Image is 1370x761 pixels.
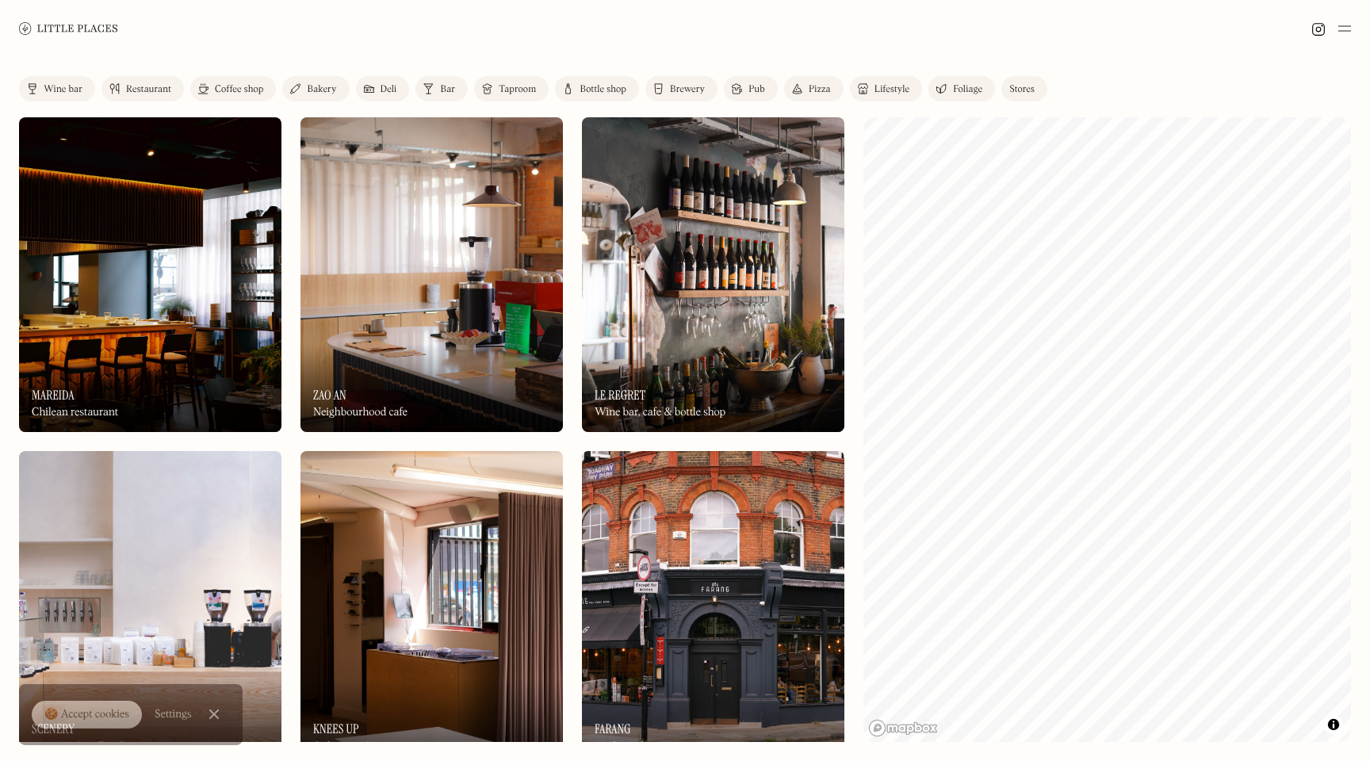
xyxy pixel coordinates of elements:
[155,697,192,732] a: Settings
[928,76,995,101] a: Foliage
[313,740,457,754] div: Cafe, store & community space
[580,85,626,94] div: Bottle shop
[724,76,778,101] a: Pub
[670,85,705,94] div: Brewery
[32,388,75,403] h3: Mareida
[748,85,765,94] div: Pub
[784,76,844,101] a: Pizza
[863,117,1351,742] canvas: Map
[300,117,563,432] img: Zao An
[126,85,171,94] div: Restaurant
[213,714,214,715] div: Close Cookie Popup
[307,85,336,94] div: Bakery
[850,76,922,101] a: Lifestyle
[595,406,725,419] div: Wine bar, cafe & bottle shop
[32,406,118,419] div: Chilean restaurant
[155,709,192,720] div: Settings
[282,76,349,101] a: Bakery
[190,76,276,101] a: Coffee shop
[953,85,982,94] div: Foliage
[313,388,346,403] h3: Zao An
[356,76,410,101] a: Deli
[1001,76,1047,101] a: Stores
[595,388,645,403] h3: Le Regret
[499,85,536,94] div: Taproom
[582,117,844,432] img: Le Regret
[44,85,82,94] div: Wine bar
[868,719,938,737] a: Mapbox homepage
[215,85,263,94] div: Coffee shop
[19,117,281,432] a: MareidaMareidaMareidaChilean restaurant
[381,85,397,94] div: Deli
[1009,85,1035,94] div: Stores
[19,117,281,432] img: Mareida
[474,76,549,101] a: Taproom
[1329,716,1338,733] span: Toggle attribution
[555,76,639,101] a: Bottle shop
[32,701,142,729] a: 🍪 Accept cookies
[874,85,909,94] div: Lifestyle
[313,721,359,736] h3: Knees Up
[44,707,129,723] div: 🍪 Accept cookies
[300,117,563,432] a: Zao AnZao AnZao AnNeighbourhood cafe
[809,85,831,94] div: Pizza
[313,406,408,419] div: Neighbourhood cafe
[595,740,706,754] div: Modern Thai restaurant
[198,698,230,730] a: Close Cookie Popup
[645,76,718,101] a: Brewery
[101,76,184,101] a: Restaurant
[595,721,631,736] h3: Farang
[440,85,455,94] div: Bar
[1324,715,1343,734] button: Toggle attribution
[19,76,95,101] a: Wine bar
[415,76,468,101] a: Bar
[582,117,844,432] a: Le RegretLe RegretLe RegretWine bar, cafe & bottle shop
